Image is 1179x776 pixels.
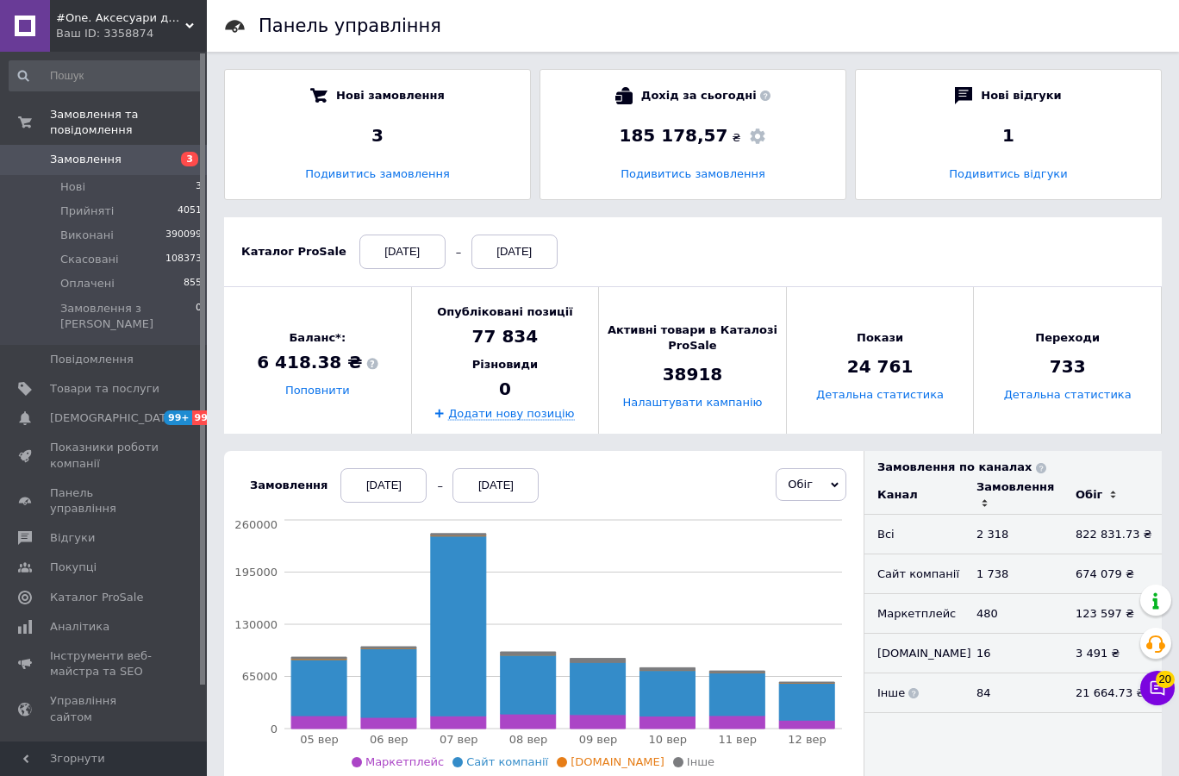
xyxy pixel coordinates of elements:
[192,410,221,425] span: 99+
[340,468,427,503] div: [DATE]
[964,634,1063,673] td: 16
[687,755,714,768] span: Інше
[1004,389,1132,402] a: Детальна статистика
[50,485,159,516] span: Панель управління
[1063,515,1162,554] td: 822 831.73 ₴
[60,179,85,195] span: Нові
[499,377,511,401] span: 0
[718,733,757,746] tspan: 11 вер
[178,203,202,219] span: 4051
[976,479,1054,495] div: Замовлення
[964,673,1063,713] td: 84
[877,460,1162,475] div: Замовлення по каналах
[466,755,548,768] span: Сайт компанії
[50,381,159,397] span: Товари та послуги
[1035,330,1100,346] span: Переходи
[949,167,1067,180] a: Подивитись відгуки
[440,733,478,746] tspan: 07 вер
[864,594,964,634] td: Маркетплейс
[56,10,185,26] span: #One. Аксесуари до смартфонів
[964,594,1063,634] td: 480
[437,304,572,320] span: Опубліковані позиції
[471,235,558,269] div: [DATE]
[285,385,350,397] a: Поповнити
[241,244,346,260] div: Каталог ProSale
[336,87,445,104] span: Нові замовлення
[271,723,278,735] tspan: 0
[1063,634,1162,673] td: 3 491 ₴
[964,554,1063,594] td: 1 738
[964,515,1063,554] td: 2 318
[50,560,97,575] span: Покупці
[472,324,539,348] span: 77 834
[1076,487,1102,503] div: Обіг
[1140,671,1175,705] button: Чат з покупцем20
[9,60,203,91] input: Пошук
[50,152,122,167] span: Замовлення
[60,203,114,219] span: Прийняті
[234,618,278,631] tspan: 130000
[847,355,914,379] span: 24 761
[50,619,109,635] span: Аналітика
[788,478,813,491] span: Обіг
[472,357,538,372] span: Різновиди
[864,634,964,673] td: [DOMAIN_NAME]
[50,440,159,471] span: Показники роботи компанії
[1050,355,1086,379] span: 733
[864,475,964,515] td: Канал
[196,179,202,195] span: 3
[370,733,409,746] tspan: 06 вер
[234,566,278,579] tspan: 195000
[641,87,770,104] span: Дохід за сьогодні
[649,733,688,746] tspan: 10 вер
[242,123,513,147] div: 3
[732,130,740,146] span: ₴
[50,352,134,367] span: Повідомлення
[452,468,539,503] div: [DATE]
[259,16,441,36] h1: Панель управління
[365,755,444,768] span: Маркетплейс
[788,733,827,746] tspan: 12 вер
[621,167,765,180] a: Подивитись замовлення
[864,554,964,594] td: Сайт компанії
[165,228,202,243] span: 390099
[620,125,728,146] span: 185 178,57
[234,518,278,531] tspan: 260000
[165,252,202,267] span: 108373
[864,673,964,713] td: Інше
[571,755,664,768] span: [DOMAIN_NAME]
[816,389,944,402] a: Детальна статистика
[579,733,618,746] tspan: 09 вер
[50,739,159,770] span: Гаманець компанії
[50,648,159,679] span: Інструменти веб-майстра та SEO
[359,235,446,269] div: [DATE]
[622,397,762,410] a: Налаштувати кампанію
[599,322,786,354] span: Активні товари в Каталозі ProSale
[857,330,903,346] span: Покази
[56,26,207,41] div: Ваш ID: 3358874
[184,276,202,291] span: 855
[448,406,574,420] a: Додати нову позицію
[50,410,178,426] span: [DEMOGRAPHIC_DATA]
[305,167,450,180] a: Подивитись замовлення
[250,478,327,493] div: Замовлення
[50,107,207,138] span: Замовлення та повідомлення
[1063,673,1162,713] td: 21 664.73 ₴
[257,351,377,375] span: 6 418.38 ₴
[663,363,723,387] span: 38918
[1063,554,1162,594] td: 674 079 ₴
[257,330,377,346] span: Баланс*:
[196,301,202,332] span: 0
[1156,671,1175,688] span: 20
[50,590,143,605] span: Каталог ProSale
[1063,594,1162,634] td: 123 597 ₴
[60,301,196,332] span: Замовлення з [PERSON_NAME]
[873,123,1144,147] div: 1
[181,152,198,166] span: 3
[864,515,964,554] td: Всi
[60,276,115,291] span: Оплачені
[60,228,114,243] span: Виконані
[60,252,119,267] span: Скасовані
[242,670,278,683] tspan: 65000
[50,693,159,724] span: Управління сайтом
